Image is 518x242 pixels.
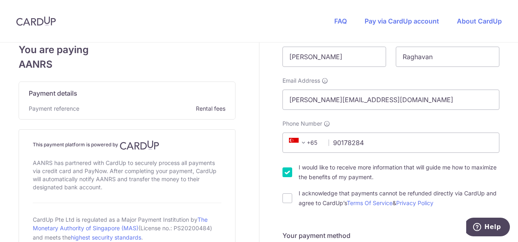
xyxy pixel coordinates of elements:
[16,16,56,26] img: CardUp
[365,17,439,25] a: Pay via CardUp account
[299,163,499,182] label: I would like to receive more information that will guide me how to maximize the benefits of my pa...
[299,188,499,208] label: I acknowledge that payments cannot be refunded directly via CardUp and agree to CardUp’s &
[282,231,499,240] h5: Your payment method
[19,43,236,57] span: You are paying
[83,105,225,113] span: Rental fees
[457,17,502,25] a: About CardUp
[347,199,393,206] a: Terms Of Service
[289,138,308,148] span: +65
[396,47,499,67] input: Last name
[33,140,221,150] h4: This payment platform is powered by
[282,90,499,110] input: Email address
[19,57,236,72] span: AANRS
[282,77,320,85] span: Email Address
[396,199,433,206] a: Privacy Policy
[120,140,159,150] img: CardUp
[29,88,77,98] span: Payment details
[71,234,141,241] a: highest security standards
[466,218,510,238] iframe: Opens a widget where you can find more information
[29,105,79,113] span: Payment reference
[287,138,323,148] span: +65
[334,17,347,25] a: FAQ
[282,120,322,128] span: Phone Number
[33,157,221,193] div: AANRS has partnered with CardUp to securely process all payments via credit card and PayNow. Afte...
[282,47,386,67] input: First name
